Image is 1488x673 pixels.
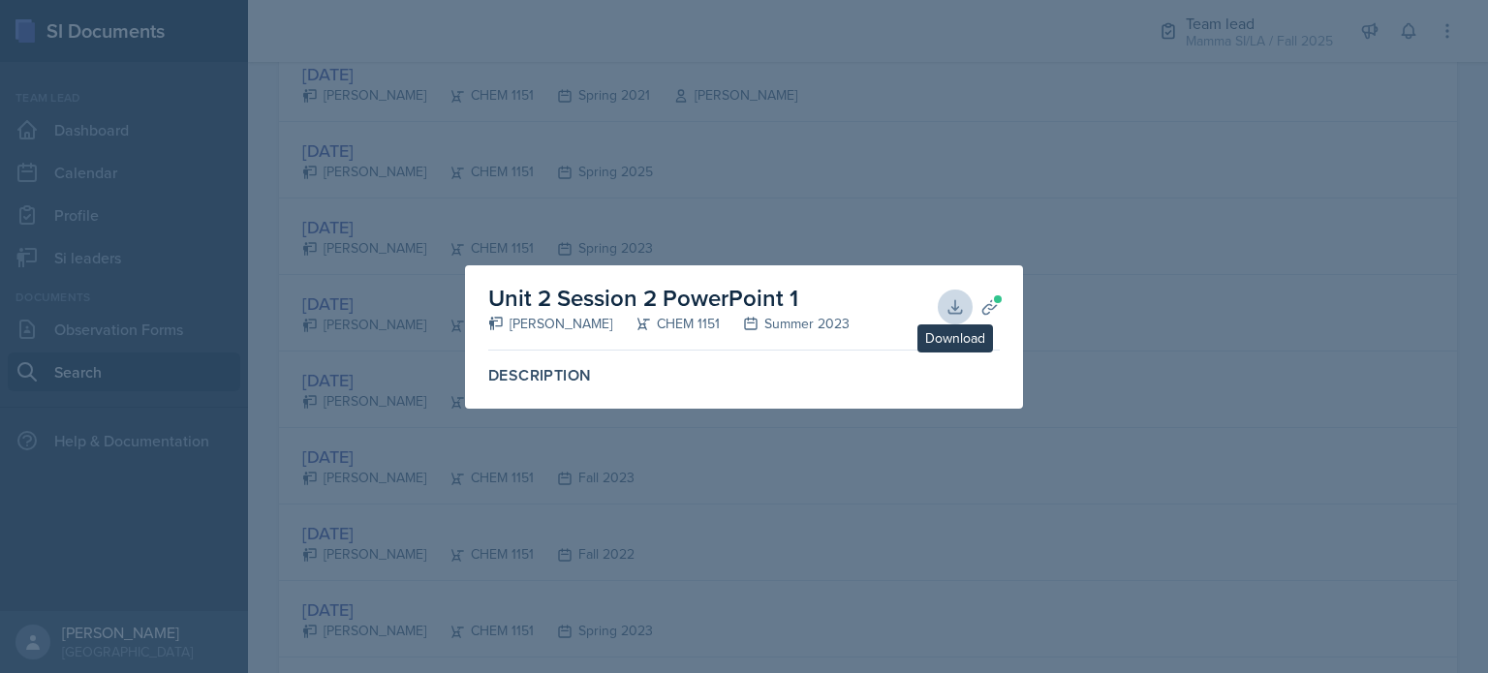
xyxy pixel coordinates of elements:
div: Summer 2023 [720,314,850,334]
h2: Unit 2 Session 2 PowerPoint 1 [488,281,850,316]
button: Download [938,290,973,324]
div: [PERSON_NAME] [488,314,612,334]
div: CHEM 1151 [612,314,720,334]
label: Description [488,366,1000,385]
